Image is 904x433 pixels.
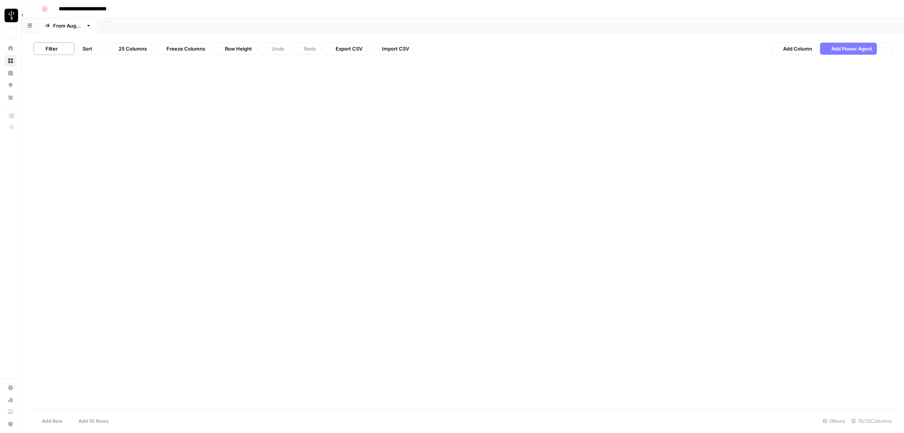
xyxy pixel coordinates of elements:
a: Browse [5,55,17,67]
button: 25 Columns [107,43,152,55]
span: Add Column [783,45,812,52]
span: 25 Columns [119,45,147,52]
button: Add 10 Rows [67,415,113,427]
button: Help + Support [5,418,17,430]
a: Settings [5,382,17,394]
button: Row Height [213,43,257,55]
span: Add 10 Rows [78,417,108,425]
div: From [DATE] [53,22,83,29]
a: From [DATE] [38,18,98,33]
button: Filter [34,43,62,55]
button: Freeze Columns [155,43,210,55]
button: Add Power Agent [820,43,877,55]
img: LP Production Workloads Logo [5,9,18,22]
span: Export CSV [336,45,362,52]
a: Learning Hub [5,406,17,418]
span: Freeze Columns [166,45,205,52]
button: Redo [292,43,321,55]
span: Redo [304,45,316,52]
span: Undo [272,45,284,52]
button: Workspace: LP Production Workloads [5,6,17,25]
a: Your Data [5,91,17,103]
button: Import CSV [370,43,414,55]
button: Undo [260,43,289,55]
span: Add Row [42,417,63,425]
div: 15/25 Columns [848,415,895,427]
a: Opportunities [5,79,17,91]
button: Export CSV [324,43,367,55]
div: 0 Rows [820,415,848,427]
span: Add Power Agent [831,45,872,52]
span: Row Height [225,45,252,52]
button: Sort [78,43,104,55]
span: Filter [46,45,58,52]
span: Sort [82,45,92,52]
a: Usage [5,394,17,406]
button: Add Column [771,43,817,55]
a: Home [5,42,17,54]
button: Add Row [31,415,67,427]
a: Insights [5,67,17,79]
span: Import CSV [382,45,409,52]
